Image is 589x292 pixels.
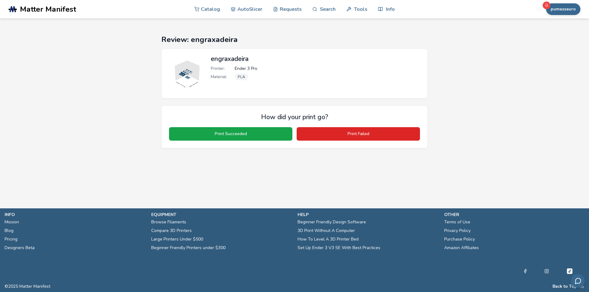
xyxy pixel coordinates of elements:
a: Instagram [545,267,549,275]
img: engraxadeira [168,55,205,92]
span: © 2025 Matter Manifest [5,284,50,289]
a: RSS Feed [580,284,584,289]
a: Set Up Ender 3 V3 SE With Best Practices [298,244,380,252]
a: Beginner Friendly Design Software [298,218,366,226]
a: How To Level A 3D Printer Bed [298,235,359,244]
a: Beginner Friendly Printers under $300 [151,244,225,252]
a: Purchase Policy [444,235,475,244]
a: Mission [5,218,19,226]
a: Terms of Use [444,218,470,226]
span: PLA [235,74,248,80]
a: Blog [5,226,13,235]
button: Send feedback via email [571,274,585,288]
h1: Review: engraxadeira [161,35,428,44]
span: Material: [211,74,232,79]
a: Designers Beta [5,244,35,252]
h2: How did your print go? [169,113,420,121]
span: Matter Manifest [20,5,76,13]
a: Compare 3D Printers [151,226,192,235]
a: Tiktok [566,267,573,275]
h2: engraxadeira [211,55,421,63]
p: info [5,211,145,218]
button: Print Failed [297,127,420,141]
button: Back to Top [552,284,577,289]
button: Print Succeeded [169,127,292,141]
a: Browse Filaments [151,218,186,226]
p: equipment [151,211,292,218]
a: Amazon Affiliates [444,244,479,252]
p: help [298,211,438,218]
span: Printer: [211,66,232,71]
a: Privacy Policy [444,226,471,235]
a: Facebook [523,267,527,275]
a: Pricing [5,235,17,244]
span: Ender 3 Pro [235,66,257,71]
a: 3D Print Without A Computer [298,226,355,235]
a: Large Printers Under $500 [151,235,203,244]
p: other [444,211,585,218]
button: pumassauro [546,3,580,15]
